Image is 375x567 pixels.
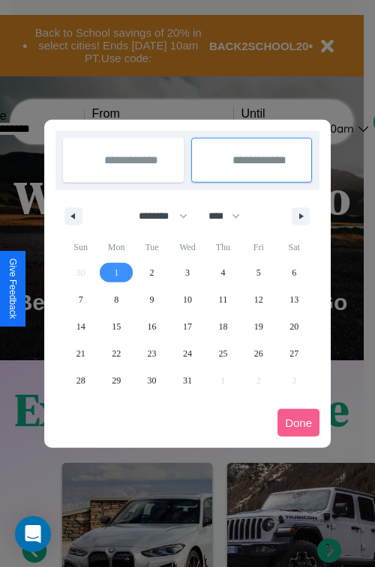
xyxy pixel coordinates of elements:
[183,367,192,394] span: 31
[241,313,276,340] button: 19
[79,286,83,313] span: 7
[241,340,276,367] button: 26
[219,286,228,313] span: 11
[134,340,169,367] button: 23
[112,313,121,340] span: 15
[76,367,85,394] span: 28
[241,286,276,313] button: 12
[63,340,98,367] button: 21
[76,340,85,367] span: 21
[289,286,298,313] span: 13
[218,340,227,367] span: 25
[277,340,312,367] button: 27
[277,286,312,313] button: 13
[169,340,205,367] button: 24
[183,313,192,340] span: 17
[98,259,133,286] button: 1
[112,340,121,367] span: 22
[241,259,276,286] button: 5
[292,259,296,286] span: 6
[254,313,263,340] span: 19
[63,313,98,340] button: 14
[205,235,241,259] span: Thu
[134,259,169,286] button: 2
[114,259,118,286] span: 1
[254,286,263,313] span: 12
[169,286,205,313] button: 10
[205,340,241,367] button: 25
[148,313,157,340] span: 16
[277,409,319,437] button: Done
[98,286,133,313] button: 8
[205,259,241,286] button: 4
[220,259,225,286] span: 4
[63,286,98,313] button: 7
[289,313,298,340] span: 20
[205,313,241,340] button: 18
[169,259,205,286] button: 3
[277,235,312,259] span: Sat
[63,367,98,394] button: 28
[256,259,261,286] span: 5
[7,258,18,319] div: Give Feedback
[15,516,51,552] div: Open Intercom Messenger
[134,367,169,394] button: 30
[150,259,154,286] span: 2
[148,340,157,367] span: 23
[98,367,133,394] button: 29
[169,313,205,340] button: 17
[183,286,192,313] span: 10
[185,259,190,286] span: 3
[134,286,169,313] button: 9
[112,367,121,394] span: 29
[205,286,241,313] button: 11
[289,340,298,367] span: 27
[277,313,312,340] button: 20
[98,235,133,259] span: Mon
[169,235,205,259] span: Wed
[169,367,205,394] button: 31
[241,235,276,259] span: Fri
[183,340,192,367] span: 24
[98,340,133,367] button: 22
[76,313,85,340] span: 14
[114,286,118,313] span: 8
[150,286,154,313] span: 9
[134,235,169,259] span: Tue
[277,259,312,286] button: 6
[63,235,98,259] span: Sun
[148,367,157,394] span: 30
[98,313,133,340] button: 15
[218,313,227,340] span: 18
[134,313,169,340] button: 16
[254,340,263,367] span: 26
